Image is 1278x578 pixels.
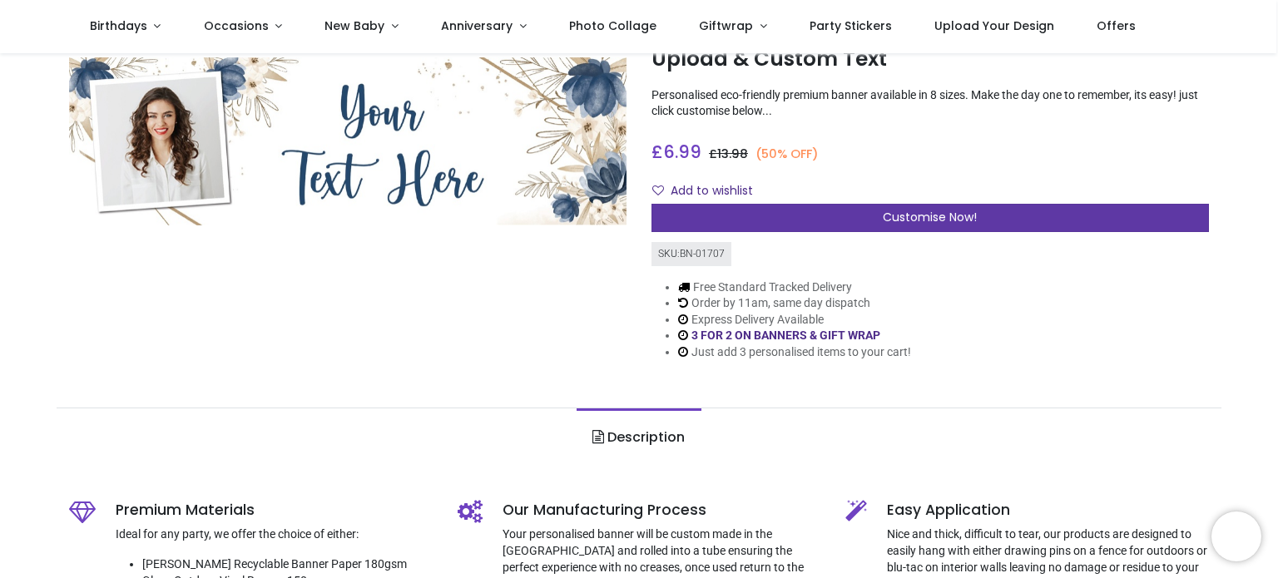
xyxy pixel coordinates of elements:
span: Anniversary [441,17,513,34]
span: Giftwrap [699,17,753,34]
span: 6.99 [663,140,701,164]
span: Party Stickers [810,17,892,34]
h5: Premium Materials [116,500,433,521]
p: Ideal for any party, we offer the choice of either: [116,526,433,543]
span: New Baby [324,17,384,34]
h5: Easy Application [887,500,1209,521]
p: Personalised eco-friendly premium banner available in 8 sizes. Make the day one to remember, its ... [651,87,1209,120]
span: Upload Your Design [934,17,1054,34]
span: 13.98 [717,146,748,162]
button: Add to wishlistAdd to wishlist [651,177,767,205]
span: Customise Now! [883,209,977,225]
span: £ [709,146,748,162]
span: Occasions [204,17,269,34]
i: Add to wishlist [652,185,664,196]
span: £ [651,140,701,164]
iframe: Brevo live chat [1211,511,1261,561]
li: Order by 11am, same day dispatch [678,295,911,312]
h5: Our Manufacturing Process [503,500,821,521]
span: Photo Collage [569,17,656,34]
div: SKU: BN-01707 [651,242,731,266]
a: Description [577,408,701,467]
img: Personalised Party Banner - Blue Floral - 1 Photo Upload & Custom Text [69,57,627,225]
li: Free Standard Tracked Delivery [678,279,911,296]
small: (50% OFF) [755,146,819,163]
span: Offers [1097,17,1136,34]
li: Just add 3 personalised items to your cart! [678,344,911,361]
li: Express Delivery Available [678,312,911,329]
span: Birthdays [90,17,147,34]
a: 3 FOR 2 ON BANNERS & GIFT WRAP [691,329,880,342]
li: [PERSON_NAME] Recyclable Banner Paper 180gsm [142,556,433,573]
